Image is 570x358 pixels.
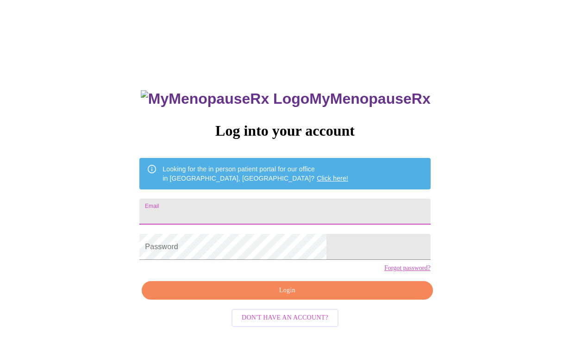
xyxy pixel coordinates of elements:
h3: MyMenopauseRx [141,90,431,107]
div: Looking for the in person patient portal for our office in [GEOGRAPHIC_DATA], [GEOGRAPHIC_DATA]? [163,161,348,187]
button: Don't have an account? [232,309,338,327]
a: Click here! [317,175,348,182]
a: Don't have an account? [229,313,341,321]
button: Login [142,281,432,300]
h3: Log into your account [139,122,430,139]
a: Forgot password? [384,264,431,272]
span: Login [152,285,422,296]
span: Don't have an account? [242,312,328,324]
img: MyMenopauseRx Logo [141,90,309,107]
